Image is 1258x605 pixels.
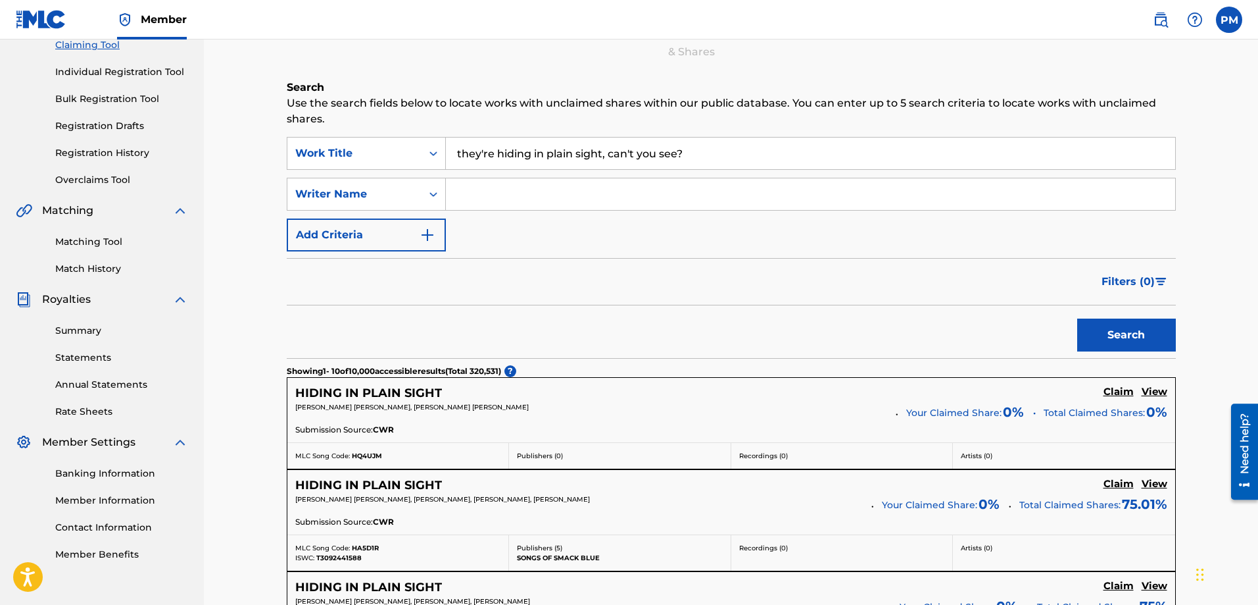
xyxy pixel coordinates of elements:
[1094,265,1176,298] button: Filters (0)
[352,452,382,460] span: HQ4UJM
[1103,386,1134,398] h5: Claim
[961,451,1167,461] p: Artists ( 0 )
[1101,274,1155,290] span: Filters ( 0 )
[295,186,414,202] div: Writer Name
[295,403,529,411] span: [PERSON_NAME] [PERSON_NAME], [PERSON_NAME] [PERSON_NAME]
[55,262,188,276] a: Match History
[373,516,394,528] span: CWR
[1044,406,1145,420] span: Total Claimed Shares:
[55,494,188,508] a: Member Information
[1196,555,1204,594] div: Drag
[961,543,1167,553] p: Artists ( 0 )
[1153,12,1169,28] img: search
[55,38,188,52] a: Claiming Tool
[55,324,188,338] a: Summary
[1155,278,1167,286] img: filter
[882,498,977,512] span: Your Claimed Share:
[55,65,188,79] a: Individual Registration Tool
[295,516,373,528] span: Submission Source:
[1148,7,1174,33] a: Public Search
[295,554,314,562] span: ISWC:
[517,451,723,461] p: Publishers ( 0 )
[42,203,93,219] span: Matching
[1221,399,1258,505] iframe: Resource Center
[1103,478,1134,490] h5: Claim
[287,80,1176,95] h6: Search
[739,451,945,461] p: Recordings ( 0 )
[295,544,350,552] span: MLC Song Code:
[295,452,350,460] span: MLC Song Code:
[141,12,187,27] span: Member
[172,203,188,219] img: expand
[1216,7,1242,33] div: User Menu
[1142,386,1167,400] a: View
[517,543,723,553] p: Publishers ( 5 )
[1003,402,1024,422] span: 0 %
[1187,12,1203,28] img: help
[42,434,135,450] span: Member Settings
[55,351,188,365] a: Statements
[295,495,590,504] span: [PERSON_NAME] [PERSON_NAME], [PERSON_NAME], [PERSON_NAME], [PERSON_NAME]
[287,137,1176,358] form: Search Form
[16,10,66,29] img: MLC Logo
[1192,542,1258,605] iframe: Chat Widget
[352,544,379,552] span: HA5D1R
[420,227,435,243] img: 9d2ae6d4665cec9f34b9.svg
[295,424,373,436] span: Submission Source:
[55,405,188,419] a: Rate Sheets
[295,145,414,161] div: Work Title
[172,292,188,307] img: expand
[517,553,723,563] p: SONGS OF SMACK BLUE
[504,365,516,377] span: ?
[1019,499,1121,511] span: Total Claimed Shares:
[55,173,188,187] a: Overclaims Tool
[1122,494,1167,514] span: 75.01 %
[55,92,188,106] a: Bulk Registration Tool
[1142,478,1167,490] h5: View
[979,494,1000,514] span: 0 %
[1142,580,1167,594] a: View
[55,467,188,481] a: Banking Information
[739,543,945,553] p: Recordings ( 0 )
[1146,402,1167,422] span: 0%
[55,146,188,160] a: Registration History
[172,434,188,450] img: expand
[1142,580,1167,592] h5: View
[42,292,91,307] span: Royalties
[1142,386,1167,398] h5: View
[287,365,501,377] p: Showing 1 - 10 of 10,000 accessible results (Total 320,531 )
[55,235,188,249] a: Matching Tool
[1077,319,1176,352] button: Search
[287,219,446,251] button: Add Criteria
[295,386,442,401] h5: HIDING IN PLAIN SIGHT
[16,292,32,307] img: Royalties
[316,554,362,562] span: T3092441588
[117,12,133,28] img: Top Rightsholder
[906,406,1002,420] span: Your Claimed Share:
[16,203,32,219] img: Matching
[55,521,188,535] a: Contact Information
[16,434,32,450] img: Member Settings
[55,378,188,392] a: Annual Statements
[373,424,394,436] span: CWR
[295,580,442,595] h5: HIDING IN PLAIN SIGHT
[295,478,442,493] h5: HIDING IN PLAIN SIGHT
[1103,580,1134,592] h5: Claim
[287,95,1176,127] p: Use the search fields below to locate works with unclaimed shares within our public database. You...
[1142,478,1167,492] a: View
[1182,7,1208,33] div: Help
[55,548,188,562] a: Member Benefits
[55,119,188,133] a: Registration Drafts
